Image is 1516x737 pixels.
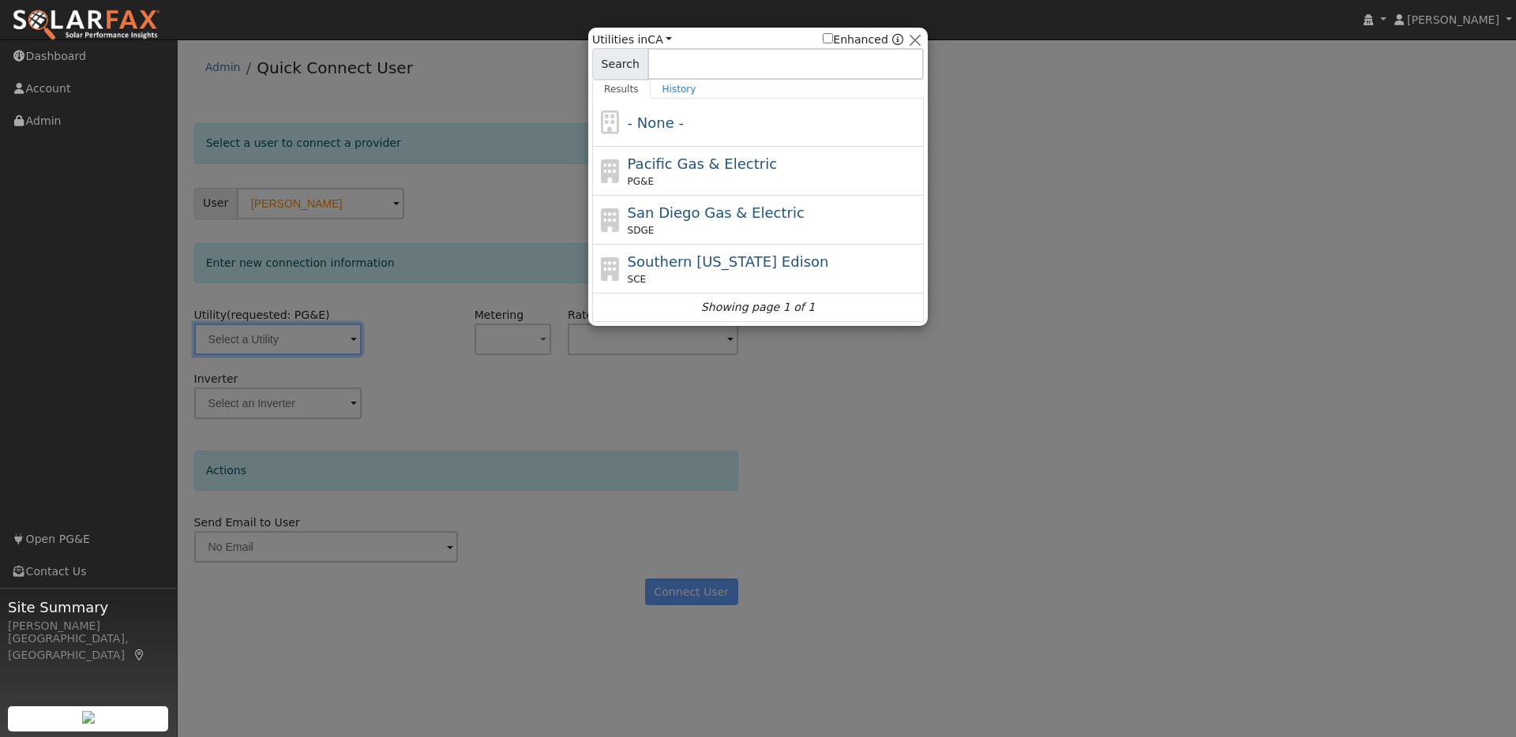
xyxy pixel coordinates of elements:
[8,597,169,618] span: Site Summary
[823,32,903,48] span: Show enhanced providers
[647,33,672,46] a: CA
[628,114,684,131] span: - None -
[8,618,169,634] div: [PERSON_NAME]
[592,48,648,80] span: Search
[628,204,805,221] span: San Diego Gas & Electric
[133,649,147,661] a: Map
[823,33,833,43] input: Enhanced
[12,9,160,42] img: SolarFax
[8,630,169,664] div: [GEOGRAPHIC_DATA], [GEOGRAPHIC_DATA]
[628,272,647,286] span: SCE
[651,80,708,99] a: History
[82,711,95,724] img: retrieve
[628,223,655,238] span: SDGE
[592,80,651,99] a: Results
[701,299,815,316] i: Showing page 1 of 1
[628,174,654,189] span: PG&E
[1407,13,1499,26] span: [PERSON_NAME]
[892,33,903,46] a: Enhanced Providers
[628,253,829,270] span: Southern [US_STATE] Edison
[628,155,777,172] span: Pacific Gas & Electric
[592,32,672,48] span: Utilities in
[823,32,888,48] label: Enhanced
